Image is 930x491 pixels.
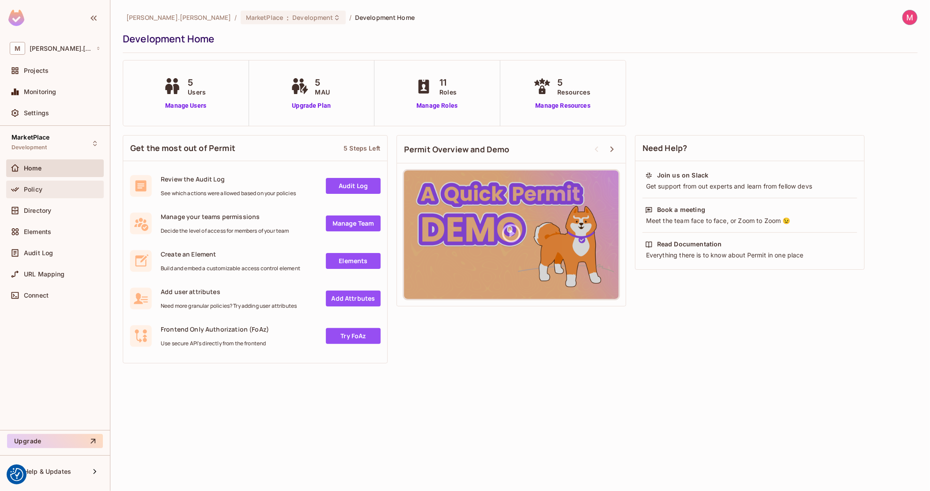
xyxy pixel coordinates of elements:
span: Settings [24,110,49,117]
button: Upgrade [7,434,103,448]
span: 5 [558,76,590,89]
img: SReyMgAAAABJRU5ErkJggg== [8,10,24,26]
li: / [235,13,237,22]
span: Roles [439,87,457,97]
span: Monitoring [24,88,57,95]
span: Connect [24,292,49,299]
span: : [286,14,289,21]
span: the active workspace [126,13,231,22]
span: 5 [188,76,206,89]
span: Decide the level of access for members of your team [161,227,289,234]
span: Build and embed a customizable access control element [161,265,300,272]
span: URL Mapping [24,271,65,278]
span: Add user attributes [161,287,297,296]
span: Manage your teams permissions [161,212,289,221]
span: Audit Log [24,249,53,257]
li: / [349,13,352,22]
span: MarketPlace [11,134,50,141]
span: MarketPlace [246,13,283,22]
span: Need more granular policies? Try adding user attributes [161,302,297,310]
a: Upgrade Plan [289,101,334,110]
span: Create an Element [161,250,300,258]
div: 5 Steps Left [344,144,380,152]
a: Manage Team [326,215,381,231]
span: Use secure API's directly from the frontend [161,340,269,347]
a: Manage Resources [531,101,595,110]
div: Everything there is to know about Permit in one place [645,251,854,260]
span: Policy [24,186,42,193]
span: Home [24,165,42,172]
span: Workspace: michal.wojcik [30,45,91,52]
div: Read Documentation [657,240,722,249]
span: Help & Updates [24,468,71,475]
span: Development [11,144,47,151]
div: Join us on Slack [657,171,708,180]
span: MAU [315,87,330,97]
span: Projects [24,67,49,74]
a: Add Attrbutes [326,291,381,306]
div: Book a meeting [657,205,705,214]
span: Elements [24,228,51,235]
span: Permit Overview and Demo [404,144,510,155]
span: Frontend Only Authorization (FoAz) [161,325,269,333]
a: Try FoAz [326,328,381,344]
a: Manage Users [161,101,210,110]
span: 5 [315,76,330,89]
span: Development Home [355,13,415,22]
a: Elements [326,253,381,269]
span: See which actions were allowed based on your policies [161,190,296,197]
button: Consent Preferences [10,468,23,481]
span: Users [188,87,206,97]
div: Meet the team face to face, or Zoom to Zoom 😉 [645,216,854,225]
a: Manage Roles [413,101,461,110]
div: Get support from out experts and learn from fellow devs [645,182,854,191]
span: M [10,42,25,55]
span: Directory [24,207,51,214]
span: Development [292,13,333,22]
img: Michał Wójcik [903,10,917,25]
span: Get the most out of Permit [130,143,235,154]
span: Need Help? [643,143,688,154]
span: Resources [558,87,590,97]
div: Development Home [123,32,913,45]
span: 11 [439,76,457,89]
span: Review the Audit Log [161,175,296,183]
a: Audit Log [326,178,381,194]
img: Revisit consent button [10,468,23,481]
